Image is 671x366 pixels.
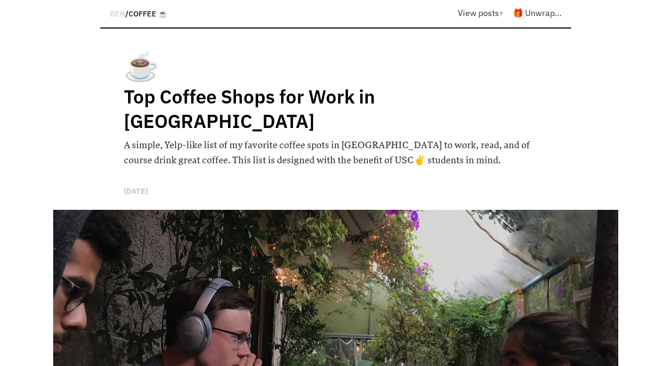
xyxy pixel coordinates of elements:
h1: Top Coffee Shops for Work in [GEOGRAPHIC_DATA] [124,84,477,133]
h1: ☕️ [124,47,548,84]
a: 🎁 Unwrap... [513,8,562,18]
div: / [110,5,168,22]
span: ▾ [499,8,503,18]
p: [DATE] [124,182,548,200]
a: Coffee ☕️ [129,9,168,18]
a: View posts [458,8,513,18]
h6: A simple, Yelp-like list of my favorite coffee spots in [GEOGRAPHIC_DATA] to work, read, and of c... [124,138,548,168]
a: BEN [110,9,125,18]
